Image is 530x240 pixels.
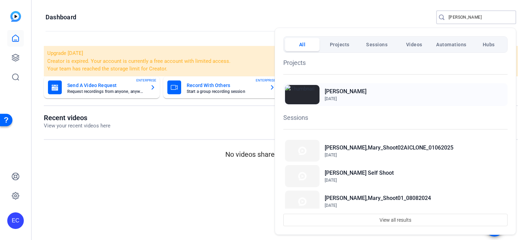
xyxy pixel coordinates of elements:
span: [DATE] [325,153,337,157]
h1: Projects [283,58,508,67]
span: Videos [406,38,422,51]
span: All [299,38,306,51]
img: Thumbnail [285,165,320,187]
span: Automations [436,38,467,51]
button: View all results [283,214,508,226]
h2: [PERSON_NAME] [325,87,366,96]
span: Hubs [483,38,495,51]
h1: Sessions [283,113,508,122]
h2: [PERSON_NAME] Self Shoot [325,169,394,177]
span: Projects [330,38,350,51]
img: Thumbnail [285,191,320,212]
span: View all results [380,213,411,227]
h2: [PERSON_NAME],Mary_Shoot01_08082024 [325,194,431,202]
img: Thumbnail [285,85,320,104]
h2: [PERSON_NAME],Mary_Shoot02AICLONE_01062025 [325,144,453,152]
span: [DATE] [325,203,337,208]
span: [DATE] [325,96,337,101]
span: Sessions [366,38,387,51]
span: [DATE] [325,178,337,183]
img: Thumbnail [285,140,320,162]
